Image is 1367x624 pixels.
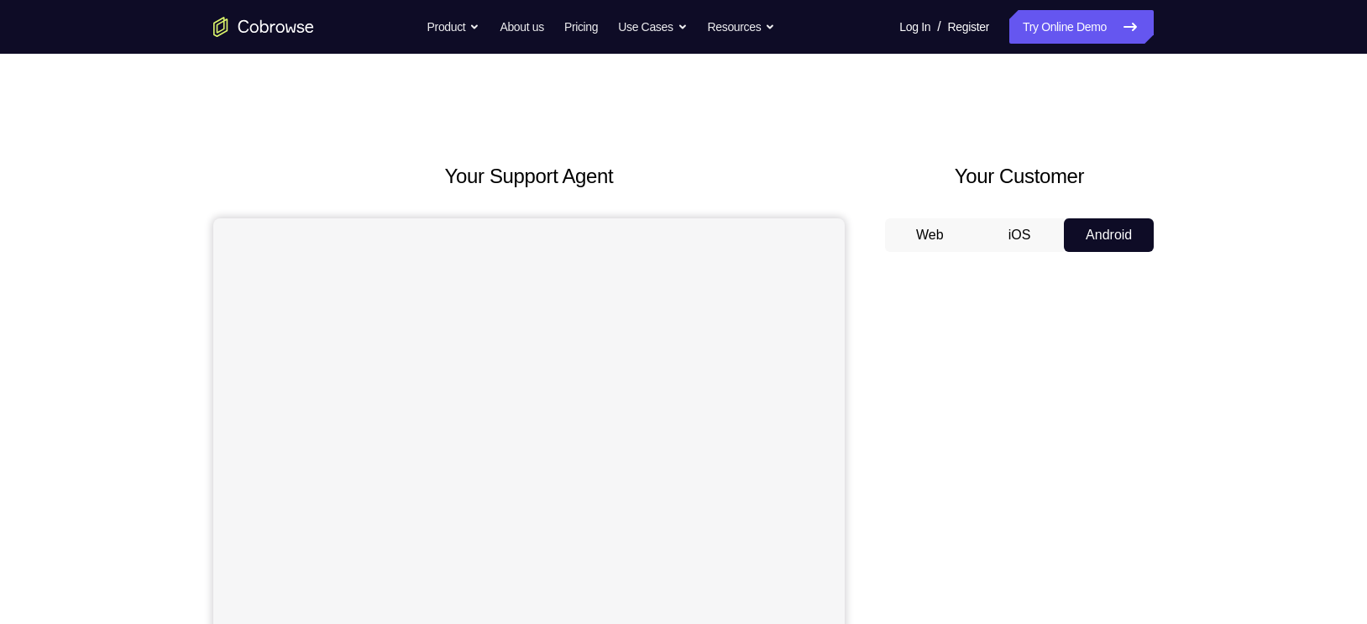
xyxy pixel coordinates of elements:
[213,161,845,191] h2: Your Support Agent
[618,10,687,44] button: Use Cases
[564,10,598,44] a: Pricing
[885,161,1154,191] h2: Your Customer
[1009,10,1154,44] a: Try Online Demo
[948,10,989,44] a: Register
[427,10,480,44] button: Product
[213,17,314,37] a: Go to the home page
[975,218,1065,252] button: iOS
[899,10,930,44] a: Log In
[885,218,975,252] button: Web
[937,17,940,37] span: /
[708,10,776,44] button: Resources
[1064,218,1154,252] button: Android
[500,10,543,44] a: About us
